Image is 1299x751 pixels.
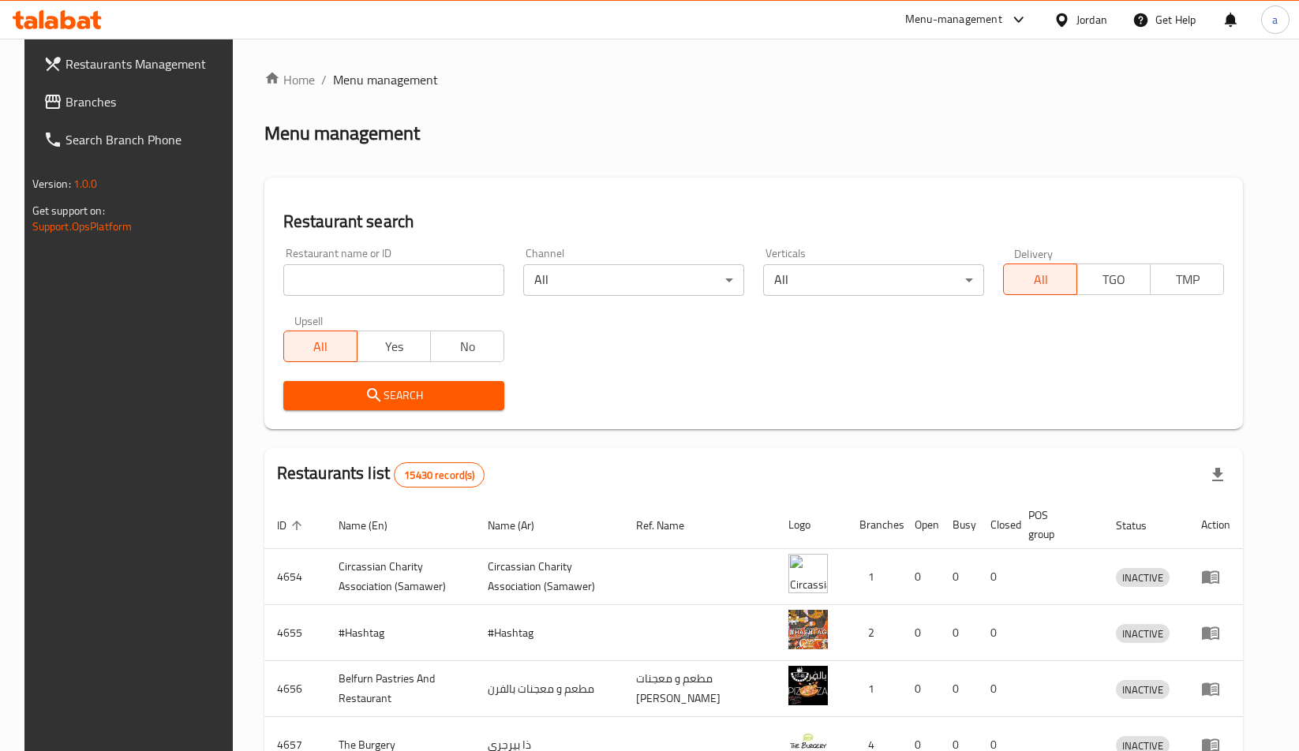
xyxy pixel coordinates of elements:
[283,381,504,410] button: Search
[283,331,358,362] button: All
[978,549,1016,605] td: 0
[326,661,475,717] td: Belfurn Pastries And Restaurant
[788,666,828,705] img: Belfurn Pastries And Restaurant
[326,549,475,605] td: ​Circassian ​Charity ​Association​ (Samawer)
[788,554,828,593] img: ​Circassian ​Charity ​Association​ (Samawer)
[1014,248,1054,259] label: Delivery
[1116,680,1170,699] div: INACTIVE
[847,661,902,717] td: 1
[1201,679,1230,698] div: Menu
[905,10,1002,29] div: Menu-management
[488,516,555,535] span: Name (Ar)
[339,516,408,535] span: Name (En)
[847,501,902,549] th: Branches
[430,331,504,362] button: No
[31,45,241,83] a: Restaurants Management
[277,461,485,488] h2: Restaurants list
[1199,456,1237,494] div: Export file
[1157,268,1218,291] span: TMP
[333,70,438,89] span: Menu management
[294,315,324,326] label: Upsell
[475,661,624,717] td: مطعم و معجنات بالفرن
[475,549,624,605] td: ​Circassian ​Charity ​Association​ (Samawer)
[902,605,940,661] td: 0
[31,121,241,159] a: Search Branch Phone
[1116,569,1170,587] span: INACTIVE
[1076,11,1107,28] div: Jordan
[978,661,1016,717] td: 0
[940,661,978,717] td: 0
[776,501,847,549] th: Logo
[1150,263,1224,295] button: TMP
[978,501,1016,549] th: Closed
[763,264,984,296] div: All
[32,216,133,237] a: Support.OpsPlatform
[1116,625,1170,643] span: INACTIVE
[364,335,425,358] span: Yes
[523,264,744,296] div: All
[623,661,775,717] td: مطعم و معجنات [PERSON_NAME]
[1084,268,1144,291] span: TGO
[1010,268,1071,291] span: All
[321,70,327,89] li: /
[437,335,498,358] span: No
[264,549,326,605] td: 4654
[847,549,902,605] td: 1
[1116,568,1170,587] div: INACTIVE
[1028,506,1085,544] span: POS group
[847,605,902,661] td: 2
[1116,681,1170,699] span: INACTIVE
[395,468,484,483] span: 15430 record(s)
[902,501,940,549] th: Open
[283,210,1225,234] h2: Restaurant search
[66,130,229,149] span: Search Branch Phone
[1201,567,1230,586] div: Menu
[902,661,940,717] td: 0
[902,549,940,605] td: 0
[940,501,978,549] th: Busy
[66,54,229,73] span: Restaurants Management
[32,174,71,194] span: Version:
[357,331,431,362] button: Yes
[264,605,326,661] td: 4655
[1189,501,1243,549] th: Action
[32,200,105,221] span: Get support on:
[73,174,98,194] span: 1.0.0
[283,264,504,296] input: Search for restaurant name or ID..
[66,92,229,111] span: Branches
[264,70,1244,89] nav: breadcrumb
[264,661,326,717] td: 4656
[290,335,351,358] span: All
[296,386,492,405] span: Search
[636,516,705,535] span: Ref. Name
[1003,263,1077,295] button: All
[326,605,475,661] td: #Hashtag
[940,605,978,661] td: 0
[31,83,241,121] a: Branches
[1116,516,1167,535] span: Status
[264,70,315,89] a: Home
[394,462,485,488] div: Total records count
[277,516,307,535] span: ID
[1272,11,1278,28] span: a
[1076,263,1151,295] button: TGO
[475,605,624,661] td: #Hashtag
[978,605,1016,661] td: 0
[1201,623,1230,642] div: Menu
[264,121,420,146] h2: Menu management
[1116,624,1170,643] div: INACTIVE
[940,549,978,605] td: 0
[788,610,828,649] img: #Hashtag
